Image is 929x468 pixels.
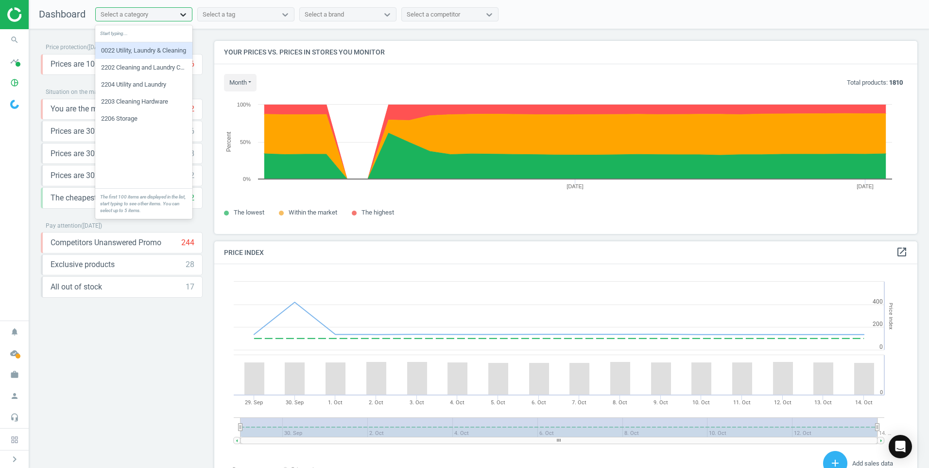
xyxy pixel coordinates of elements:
span: The lowest [234,209,264,216]
span: Add sales data [852,460,893,467]
span: Prices are 100% below min competitor [51,59,181,70]
div: Select a brand [305,10,344,19]
span: Price protection [46,44,87,51]
div: The first 100 items are displayed in the list, start typing to see other items. You can select up... [95,188,192,218]
tspan: Price Index [888,303,894,329]
text: 400 [873,298,883,305]
text: 0 [880,389,883,396]
text: 0% [243,176,251,182]
i: notifications [5,323,24,341]
tspan: 2. Oct [369,399,383,406]
tspan: [DATE] [567,183,584,189]
span: Within the market [289,209,337,216]
span: You are the most expensive [51,104,144,114]
tspan: 4. Oct [450,399,464,406]
i: search [5,31,24,49]
h4: Your prices vs. prices in stores you monitor [214,41,917,64]
i: open_in_new [896,246,908,258]
div: grid [95,42,192,188]
span: ( [DATE] ) [87,44,108,51]
h4: Price Index [214,241,917,264]
i: headset_mic [5,408,24,427]
span: Prices are 30% higher than the minimum [51,148,186,159]
div: Select a tag [203,10,235,19]
img: wGWNvw8QSZomAAAAABJRU5ErkJggg== [10,100,19,109]
span: ( [DATE] ) [81,222,102,229]
text: 0 [879,343,883,350]
div: 2202 Cleaning and Laundry Consumable [95,59,192,76]
div: 2204 Utility and Laundry [95,76,192,93]
div: Select a competitor [407,10,460,19]
img: ajHJNr6hYgQAAAAASUVORK5CYII= [7,7,76,22]
div: 2203 Cleaning Hardware [95,93,192,110]
tspan: 11. Oct [733,399,751,406]
i: cloud_done [5,344,24,362]
tspan: 14. Oct [855,399,873,406]
span: All out of stock [51,282,102,292]
text: 50% [240,139,251,145]
b: 1810 [889,79,903,86]
text: 100% [237,102,251,108]
tspan: 1. Oct [328,399,343,406]
tspan: 3. Oct [410,399,424,406]
tspan: 29. Sep [245,399,263,406]
span: The cheapest price [51,193,115,203]
tspan: 12. Oct [774,399,791,406]
p: Total products: [847,78,903,87]
span: The highest [361,209,394,216]
span: Competitors Unanswered Promo [51,237,161,248]
div: 2206 Storage [95,110,192,127]
span: Prices are 30% below the minimum [51,126,171,137]
span: Situation on the market before repricing [46,89,150,95]
text: 200 [873,321,883,327]
tspan: 8. Oct [613,399,627,406]
div: Start typing... [95,25,192,42]
tspan: [DATE] [857,183,874,189]
tspan: Percent [225,131,232,152]
tspan: 9. Oct [654,399,668,406]
div: Open Intercom Messenger [889,435,912,458]
span: Prices are 30% higher than the maximal [51,170,186,181]
a: open_in_new [896,246,908,259]
tspan: 10. Oct [692,399,710,406]
span: Exclusive products [51,259,115,270]
tspan: 7. Oct [572,399,586,406]
tspan: 5. Oct [491,399,505,406]
tspan: 30. Sep [286,399,304,406]
div: 17 [186,282,194,292]
i: timeline [5,52,24,71]
i: person [5,387,24,405]
i: pie_chart_outlined [5,73,24,92]
tspan: 6. Oct [532,399,546,406]
i: chevron_right [9,453,20,465]
span: Pay attention [46,222,81,229]
div: Select a category [101,10,148,19]
div: 0022 Utility, Laundry & Cleaning [95,42,192,59]
div: 28 [186,259,194,270]
i: work [5,365,24,384]
tspan: 13. Oct [814,399,832,406]
button: month [224,74,257,91]
tspan: 14. … [879,430,891,436]
span: Dashboard [39,8,86,20]
button: chevron_right [2,453,27,466]
div: 244 [181,237,194,248]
